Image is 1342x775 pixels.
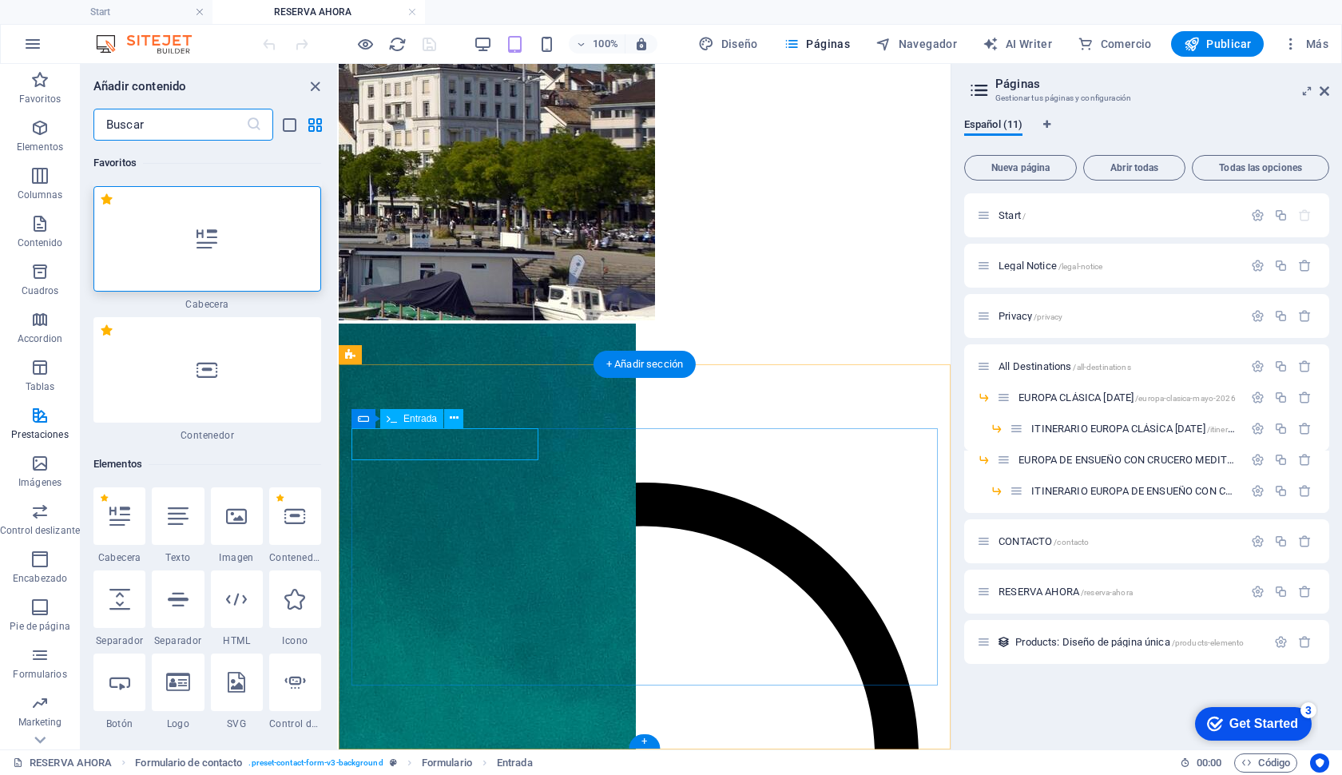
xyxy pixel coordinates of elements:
[964,115,1022,137] span: Español (11)
[211,654,263,730] div: SVG
[93,317,321,442] div: Contenedor
[1274,585,1288,598] div: Duplicar
[698,36,758,52] span: Diseño
[875,36,957,52] span: Navegador
[629,734,660,749] div: +
[1251,391,1265,404] div: Configuración
[1274,309,1288,323] div: Duplicar
[999,535,1089,547] span: Haz clic para abrir la página
[93,717,145,730] span: Botón
[1274,360,1288,373] div: Duplicar
[1251,422,1265,435] div: Configuración
[305,115,324,134] button: grid-view
[1135,394,1235,403] span: /europa-clasica-mayo-2026
[13,572,67,585] p: Encabezado
[1298,422,1312,435] div: Eliminar
[999,360,1131,372] span: Haz clic para abrir la página
[594,351,696,378] div: + Añadir sección
[212,3,425,21] h4: RESERVA AHORA
[100,324,113,337] span: Eliminar de favoritos
[118,3,134,19] div: 3
[1234,753,1297,773] button: Código
[1251,585,1265,598] div: Configuración
[1034,312,1062,321] span: /privacy
[1251,309,1265,323] div: Configuración
[869,31,963,57] button: Navegador
[269,487,321,564] div: Contenedor
[269,717,321,730] span: Control deslizante de imágenes
[18,332,62,345] p: Accordion
[971,163,1070,173] span: Nueva página
[1274,259,1288,272] div: Duplicar
[211,551,263,564] span: Imagen
[1298,484,1312,498] div: Eliminar
[1022,212,1026,221] span: /
[1078,36,1152,52] span: Comercio
[1015,636,1244,648] span: Products: Diseño de página única
[1276,31,1335,57] button: Más
[269,570,321,647] div: Icono
[93,634,145,647] span: Separador
[305,77,324,96] button: close panel
[1090,163,1178,173] span: Abrir todas
[1010,637,1266,647] div: Products: Diseño de página única/products-elemento
[999,209,1026,221] span: Haz clic para abrir la página
[10,620,69,633] p: Pie de página
[269,654,321,730] div: Control deslizante de imágenes
[1298,391,1312,404] div: Eliminar
[1274,422,1288,435] div: Duplicar
[355,34,375,54] button: Haz clic para salir del modo de previsualización y seguir editando
[1274,453,1288,467] div: Duplicar
[1283,36,1328,52] span: Más
[1298,453,1312,467] div: Eliminar
[593,34,618,54] h6: 100%
[1054,538,1089,546] span: /contacto
[784,36,850,52] span: Páginas
[93,77,186,96] h6: Añadir contenido
[19,93,61,105] p: Favoritos
[135,753,532,773] nav: breadcrumb
[13,753,112,773] a: Haz clic para cancelar la selección y doble clic para abrir páginas
[999,260,1102,272] span: Haz clic para abrir la página
[964,155,1077,181] button: Nueva página
[1241,753,1290,773] span: Código
[1251,209,1265,222] div: Configuración
[1298,259,1312,272] div: Eliminar
[152,654,204,730] div: Logo
[634,37,649,51] i: Al redimensionar, ajustar el nivel de zoom automáticamente para ajustarse al dispositivo elegido.
[93,186,321,311] div: Cabecera
[1298,209,1312,222] div: La página principal no puede eliminarse
[777,31,856,57] button: Páginas
[26,380,55,393] p: Tablas
[93,654,145,730] div: Botón
[422,753,472,773] span: Haz clic para seleccionar y doble clic para editar
[11,428,68,441] p: Prestaciones
[93,570,145,647] div: Separador
[1298,360,1312,373] div: Eliminar
[93,455,321,474] h6: Elementos
[1172,638,1245,647] span: /products-elemento
[997,635,1010,649] div: Este diseño se usa como una plantilla para todos los elementos (como por ejemplo un post de un bl...
[1199,163,1322,173] span: Todas las opciones
[999,586,1133,598] span: RESERVA AHORA
[93,429,321,442] span: Contenedor
[964,118,1329,149] div: Pestañas de idiomas
[1274,535,1288,548] div: Duplicar
[93,109,246,141] input: Buscar
[211,634,263,647] span: HTML
[280,115,299,134] button: list-view
[388,35,407,54] i: Volver a cargar página
[93,487,145,564] div: Cabecera
[1274,209,1288,222] div: Duplicar
[269,634,321,647] span: Icono
[994,536,1243,546] div: CONTACTO/contacto
[18,476,62,489] p: Imágenes
[995,77,1329,91] h2: Páginas
[18,236,63,249] p: Contenido
[93,551,145,564] span: Cabecera
[135,753,242,773] span: Haz clic para seleccionar y doble clic para editar
[152,487,204,564] div: Texto
[497,753,533,773] span: Haz clic para seleccionar y doble clic para editar
[1251,453,1265,467] div: Configuración
[248,753,383,773] span: . preset-contact-form-v3-background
